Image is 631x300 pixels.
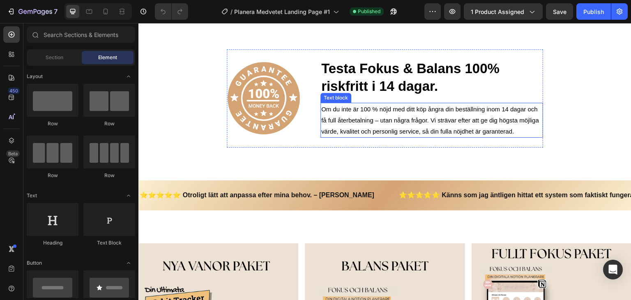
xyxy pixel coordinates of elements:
button: Save [546,3,573,20]
div: Heading [27,239,78,247]
h2: Testa Fokus & Balans 100% riskfritt i 14 dagar. [182,36,405,73]
div: Publish [583,7,604,16]
span: Layout [27,73,43,80]
div: Row [27,172,78,179]
p: ⭐⭐⭐⭐⭐ Otroligt lätt att anpassa efter mina behov. – [PERSON_NAME] [1,166,236,178]
div: Open Intercom Messenger [603,260,623,279]
p: ⭐⭐⭐⭐⭐ Känns som jag äntligen hittat ett system som faktiskt fungerar. – Karolina [260,166,533,178]
button: 1 product assigned [464,3,543,20]
span: Element [98,54,117,61]
iframe: Design area [138,23,631,300]
div: Undo/Redo [155,3,188,20]
span: Section [46,54,63,61]
span: / [230,7,233,16]
div: Beta [6,150,20,157]
span: Toggle open [122,70,135,83]
div: Text Block [83,239,135,247]
input: Search Sections & Elements [27,26,135,43]
span: Button [27,259,42,267]
span: 1 product assigned [471,7,524,16]
button: 7 [3,3,61,20]
span: Toggle open [122,256,135,270]
span: Save [553,8,567,15]
p: 7 [54,7,58,16]
div: Row [83,172,135,179]
div: 450 [8,88,20,94]
div: Text block [184,71,211,78]
span: Text [27,192,37,199]
div: Row [27,120,78,127]
div: Row [83,120,135,127]
span: Planera Medvetet Landing Page #1 [234,7,330,16]
button: Publish [576,3,611,20]
span: Toggle open [122,189,135,202]
p: Om du inte är 100 % nöjd med ditt köp ångra din beställning inom 14 dagar och få full återbetalni... [183,81,404,114]
span: Published [358,8,380,15]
